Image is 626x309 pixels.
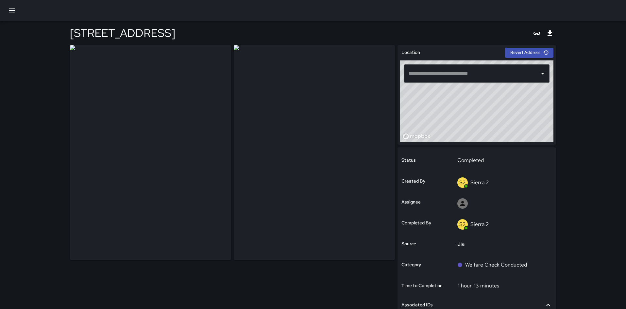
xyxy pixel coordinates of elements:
button: Export [543,27,556,40]
p: Sierra 2 [470,179,489,186]
h6: Location [401,49,420,56]
img: request_images%2F78926e40-7df4-11f0-a698-55c09d5ad93f [70,45,231,260]
p: Completed [457,156,548,164]
h6: Created By [401,178,425,185]
button: Copy link [530,27,543,40]
h6: Status [401,157,416,164]
button: Revert Address [505,48,553,58]
h6: Associated IDs [401,301,433,309]
img: request_images%2F7a2e6b00-7df4-11f0-a698-55c09d5ad93f [234,45,395,260]
h4: [STREET_ADDRESS] [70,26,175,40]
p: Welfare Check Conducted [465,261,527,269]
p: 1 hour, 13 minutes [458,282,499,289]
button: Open [538,69,547,78]
h6: Assignee [401,199,421,206]
h6: Source [401,240,416,248]
p: Sierra 2 [470,221,489,228]
p: S2 [459,179,466,187]
p: Jia [457,240,548,248]
h6: Category [401,261,421,268]
p: S2 [459,220,466,228]
h6: Time to Completion [401,282,443,289]
h6: Completed By [401,220,431,227]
